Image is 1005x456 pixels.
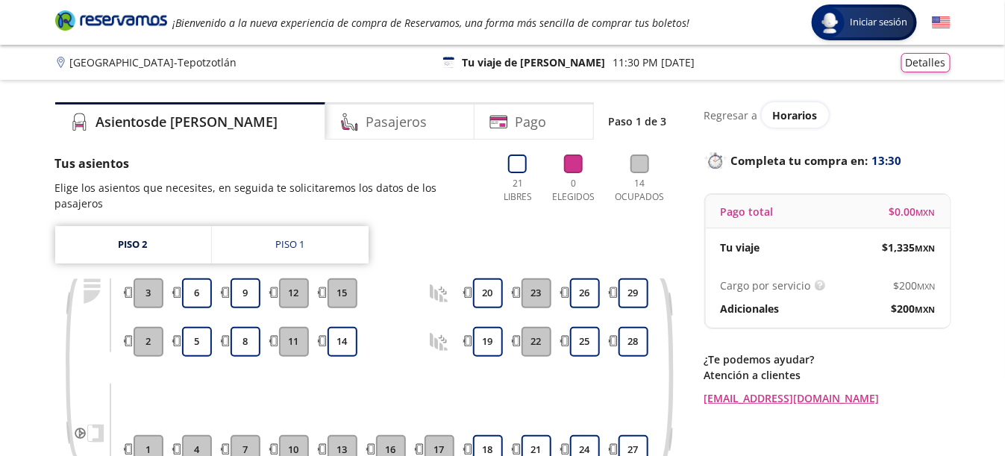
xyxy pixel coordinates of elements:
[845,15,914,30] span: Iniciar sesión
[918,281,936,292] small: MXN
[619,327,648,357] button: 28
[173,16,690,30] em: ¡Bienvenido a la nueva experiencia de compra de Reservamos, una forma más sencilla de comprar tus...
[721,240,760,255] p: Tu viaje
[55,154,483,172] p: Tus asientos
[721,278,811,293] p: Cargo por servicio
[704,102,951,128] div: Regresar a ver horarios
[55,9,167,36] a: Brand Logo
[231,278,260,308] button: 9
[721,301,780,316] p: Adicionales
[872,152,902,169] span: 13:30
[522,327,551,357] button: 22
[134,278,163,308] button: 3
[473,278,503,308] button: 20
[721,204,774,219] p: Pago total
[892,301,936,316] span: $ 200
[704,150,951,171] p: Completa tu compra en :
[182,278,212,308] button: 6
[516,112,547,132] h4: Pago
[570,327,600,357] button: 25
[279,327,309,357] button: 11
[70,54,237,70] p: [GEOGRAPHIC_DATA] - Tepotzotlán
[55,9,167,31] i: Brand Logo
[619,278,648,308] button: 29
[704,390,951,406] a: [EMAIL_ADDRESS][DOMAIN_NAME]
[916,207,936,218] small: MXN
[55,226,211,263] a: Piso 2
[473,327,503,357] button: 19
[231,327,260,357] button: 8
[889,204,936,219] span: $ 0.00
[609,113,667,129] p: Paso 1 de 3
[275,237,304,252] div: Piso 1
[182,327,212,357] button: 5
[883,240,936,255] span: $ 1,335
[134,327,163,357] button: 2
[212,226,369,263] a: Piso 1
[96,112,278,132] h4: Asientos de [PERSON_NAME]
[704,367,951,383] p: Atención a clientes
[901,53,951,72] button: Detalles
[613,54,695,70] p: 11:30 PM [DATE]
[932,13,951,32] button: English
[366,112,428,132] h4: Pasajeros
[610,177,671,204] p: 14 Ocupados
[915,304,936,315] small: MXN
[704,352,951,367] p: ¿Te podemos ayudar?
[549,177,598,204] p: 0 Elegidos
[462,54,605,70] p: Tu viaje de [PERSON_NAME]
[279,278,309,308] button: 12
[498,177,538,204] p: 21 Libres
[894,278,936,293] span: $ 200
[522,278,551,308] button: 23
[328,327,357,357] button: 14
[915,243,936,254] small: MXN
[570,278,600,308] button: 26
[55,180,483,211] p: Elige los asientos que necesites, en seguida te solicitaremos los datos de los pasajeros
[328,278,357,308] button: 15
[704,107,758,123] p: Regresar a
[773,108,818,122] span: Horarios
